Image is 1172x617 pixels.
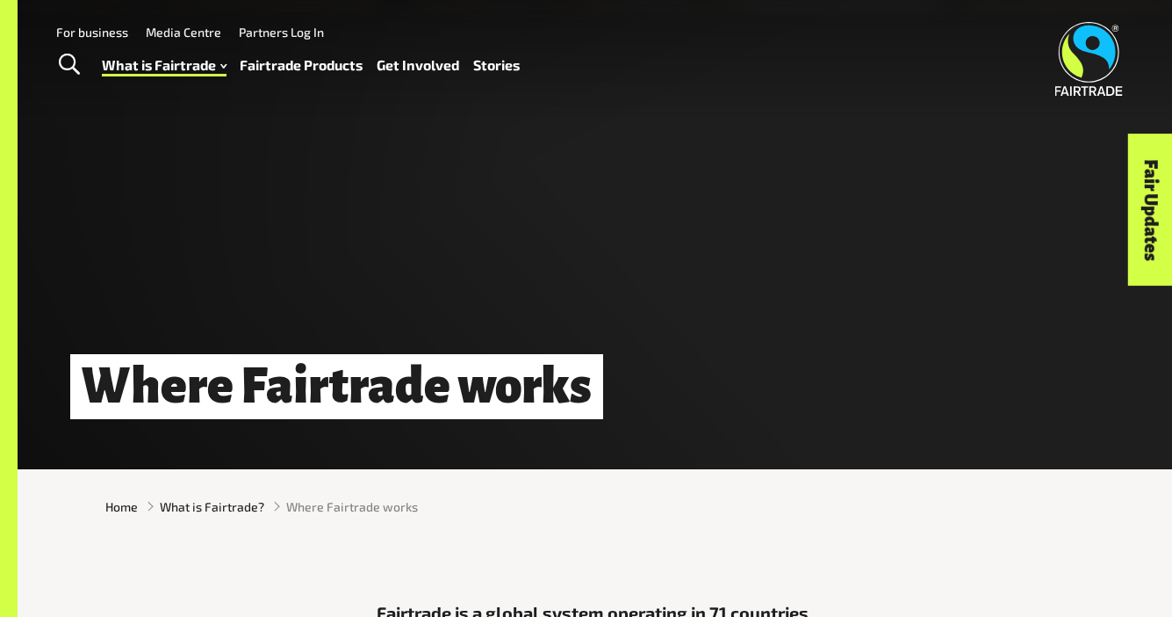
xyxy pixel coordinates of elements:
a: Home [105,497,138,516]
a: Fairtrade Products [240,53,363,78]
a: Stories [473,53,520,78]
a: For business [56,25,128,40]
a: Get Involved [377,53,459,78]
a: Toggle Search [47,43,90,87]
a: What is Fairtrade? [160,497,264,516]
a: Partners Log In [239,25,324,40]
a: What is Fairtrade [102,53,226,78]
img: Fairtrade Australia New Zealand logo [1055,22,1123,96]
a: Media Centre [146,25,221,40]
span: Where Fairtrade works [286,497,418,516]
h1: Where Fairtrade works [70,354,603,418]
